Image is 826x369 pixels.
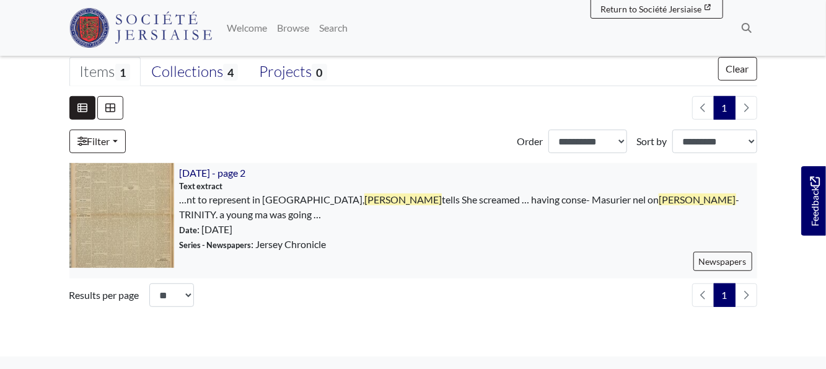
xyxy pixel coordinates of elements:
a: [DATE] - page 2 [179,167,245,179]
div: Items [80,63,130,81]
span: Feedback [807,176,822,226]
font: …nt to represent in [GEOGRAPHIC_DATA], [179,193,364,205]
span: 0 [312,64,327,81]
span: : [DATE] [179,222,232,237]
a: Search [314,16,353,40]
a: Jersey Society logo [69,5,213,51]
a: Welcome [222,16,272,40]
span: Goto page 1 [714,283,736,307]
span: Goto page 1 [714,96,736,120]
li: Previous page [692,283,714,307]
font: [PERSON_NAME] [659,193,736,205]
div: Collections [151,63,238,81]
font: tells She screamed … having conse- Masurier nel on [442,193,659,205]
label: Results per page [69,288,139,303]
span: Date [179,225,197,235]
a: Browse [272,16,314,40]
span: Text extract [179,180,222,192]
label: Order [517,134,543,149]
font: 1 [722,289,727,301]
a: Newspapers [693,252,752,271]
img: Jersey Society [69,8,213,48]
span: 4 [223,64,238,81]
nav: pagination [687,96,757,120]
font: : Jersey Chronicle [251,238,326,250]
font: Return to Société Jersiaise [601,4,702,14]
span: 1 [115,64,130,81]
font: Series - Newspapers [179,240,251,250]
label: Sort by [637,134,667,149]
font: [PERSON_NAME] [364,193,442,205]
li: Previous page [692,96,714,120]
nav: pagination [687,283,757,307]
a: Would you like to provide feedback? [801,166,826,236]
button: Clear [718,57,757,81]
img: 9th January 1952 - page 2 [69,163,174,268]
div: Projects [259,63,327,81]
a: Filter [69,130,126,153]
